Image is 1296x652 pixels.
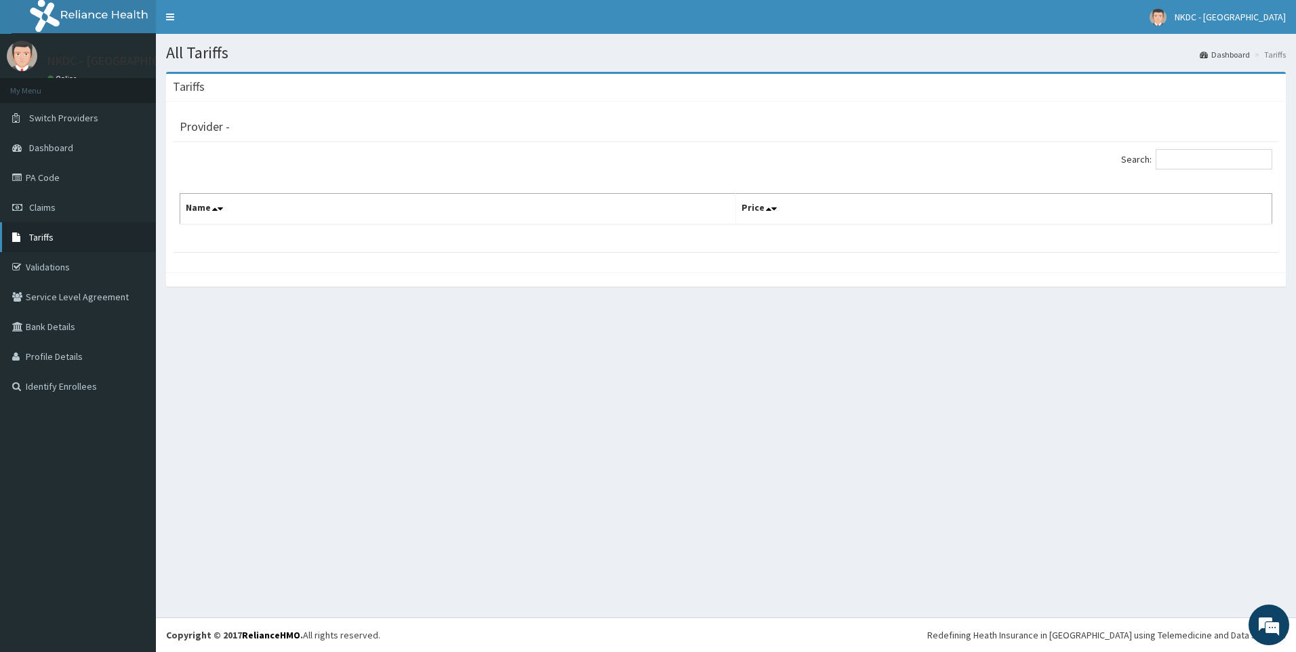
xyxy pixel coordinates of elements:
div: Redefining Heath Insurance in [GEOGRAPHIC_DATA] using Telemedicine and Data Science! [927,628,1286,642]
a: Dashboard [1200,49,1250,60]
li: Tariffs [1251,49,1286,60]
span: Dashboard [29,142,73,154]
h3: Tariffs [173,81,205,93]
label: Search: [1121,149,1272,169]
footer: All rights reserved. [156,617,1296,652]
input: Search: [1156,149,1272,169]
a: RelianceHMO [242,629,300,641]
span: Claims [29,201,56,213]
span: NKDC - [GEOGRAPHIC_DATA] [1175,11,1286,23]
textarea: Type your message and hit 'Enter' [7,370,258,417]
span: Tariffs [29,231,54,243]
h1: All Tariffs [166,44,1286,62]
span: Switch Providers [29,112,98,124]
img: User Image [7,41,37,71]
p: NKDC - [GEOGRAPHIC_DATA] [47,55,198,67]
img: d_794563401_company_1708531726252_794563401 [25,68,55,102]
div: Minimize live chat window [222,7,255,39]
span: We're online! [79,171,187,308]
strong: Copyright © 2017 . [166,629,303,641]
th: Name [180,194,736,225]
th: Price [736,194,1272,225]
img: User Image [1150,9,1167,26]
h3: Provider - [180,121,230,133]
div: Chat with us now [70,76,228,94]
a: Online [47,74,80,83]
